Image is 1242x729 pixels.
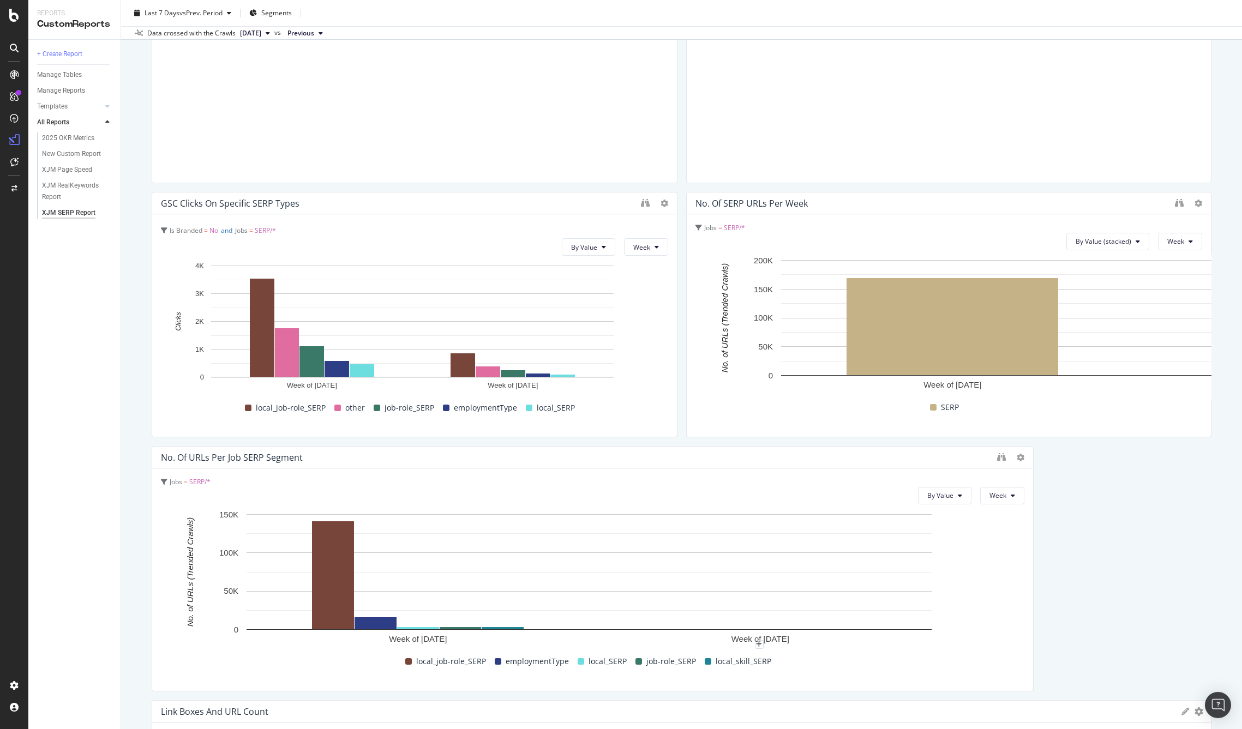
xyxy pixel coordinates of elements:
[195,290,204,298] text: 3K
[562,238,615,256] button: By Value
[170,477,182,486] span: Jobs
[731,634,789,643] text: Week of [DATE]
[646,655,696,668] span: job-role_SERP
[42,207,95,219] div: XJM SERP Report
[161,706,268,717] div: Link Boxes and URL Count
[1158,233,1202,250] button: Week
[753,284,772,293] text: 150K
[42,180,113,203] a: XJM RealKeywords Report
[718,223,722,232] span: =
[1066,233,1149,250] button: By Value (stacked)
[1167,237,1184,246] span: Week
[695,198,808,209] div: No. of SERP URLs per Week
[37,101,102,112] a: Templates
[537,401,575,414] span: local_SERP
[37,49,82,60] div: + Create Report
[184,477,188,486] span: =
[758,342,773,351] text: 50K
[42,132,94,144] div: 2025 OKR Metrics
[989,491,1006,500] span: Week
[234,624,238,634] text: 0
[1195,708,1203,715] div: gear
[506,655,569,668] span: employmentType
[195,262,204,270] text: 4K
[245,4,296,22] button: Segments
[145,8,179,17] span: Last 7 Days
[1175,198,1184,207] div: binoculars
[161,260,664,400] svg: A chart.
[147,28,236,38] div: Data crossed with the Crawls
[1076,237,1131,246] span: By Value (stacked)
[189,477,211,486] span: SERP/*
[488,381,538,389] text: Week of [DATE]
[918,487,971,504] button: By Value
[219,548,238,557] text: 100K
[42,132,113,144] a: 2025 OKR Metrics
[287,28,314,38] span: Previous
[389,634,447,643] text: Week of [DATE]
[37,69,113,81] a: Manage Tables
[200,373,204,381] text: 0
[385,401,434,414] span: job-role_SERP
[37,85,113,97] a: Manage Reports
[997,453,1006,461] div: binoculars
[42,207,113,219] a: XJM SERP Report
[589,655,627,668] span: local_SERP
[37,101,68,112] div: Templates
[161,509,1017,653] svg: A chart.
[42,148,113,160] a: New Custom Report
[130,4,236,22] button: Last 7 DaysvsPrev. Period
[204,226,208,235] span: =
[37,85,85,97] div: Manage Reports
[283,27,327,40] button: Previous
[624,238,668,256] button: Week
[42,164,113,176] a: XJM Page Speed
[345,401,365,414] span: other
[753,313,772,322] text: 100K
[255,226,276,235] span: SERP/*
[174,312,182,331] text: Clicks
[768,370,772,379] text: 0
[941,401,959,414] span: SERP
[641,198,650,207] div: binoculars
[235,226,248,235] span: Jobs
[753,255,772,264] text: 200K
[256,401,326,414] span: local_job-role_SERP
[37,117,69,128] div: All Reports
[1205,692,1231,718] div: Open Intercom Messenger
[719,263,729,372] text: No. of URLs (Trended Crawls)
[37,9,112,18] div: Reports
[37,117,102,128] a: All Reports
[716,655,771,668] span: local_skill_SERP
[179,8,223,17] span: vs Prev. Period
[42,164,92,176] div: XJM Page Speed
[37,18,112,31] div: CustomReports
[724,223,745,232] span: SERP/*
[161,452,303,463] div: No. of URLs per Job SERP Segment
[37,69,82,81] div: Manage Tables
[161,198,299,209] div: GSC clicks on specific SERP types
[755,640,764,649] div: plus
[927,491,953,500] span: By Value
[633,243,650,252] span: Week
[240,28,261,38] span: 2025 Aug. 31st
[219,509,238,519] text: 150K
[704,223,717,232] span: Jobs
[37,49,113,60] a: + Create Report
[980,487,1024,504] button: Week
[170,226,202,235] span: Is Branded
[571,243,597,252] span: By Value
[274,28,283,38] span: vs
[185,517,195,626] text: No. of URLs (Trended Crawls)
[416,655,486,668] span: local_job-role_SERP
[42,180,104,203] div: XJM RealKeywords Report
[152,446,1034,691] div: No. of URLs per Job SERP SegmentJobs = SERP/*By ValueWeekA chart.local_job-role_SERPemploymentTyp...
[195,317,204,326] text: 2K
[195,345,204,353] text: 1K
[686,192,1212,437] div: No. of SERP URLs per WeekJobs = SERP/*By Value (stacked)WeekA chart.SERP
[152,192,677,437] div: GSC clicks on specific SERP typesIs Branded = NoandJobs = SERP/*By ValueWeekA chart.local_job-rol...
[209,226,218,235] span: No
[454,401,517,414] span: employmentType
